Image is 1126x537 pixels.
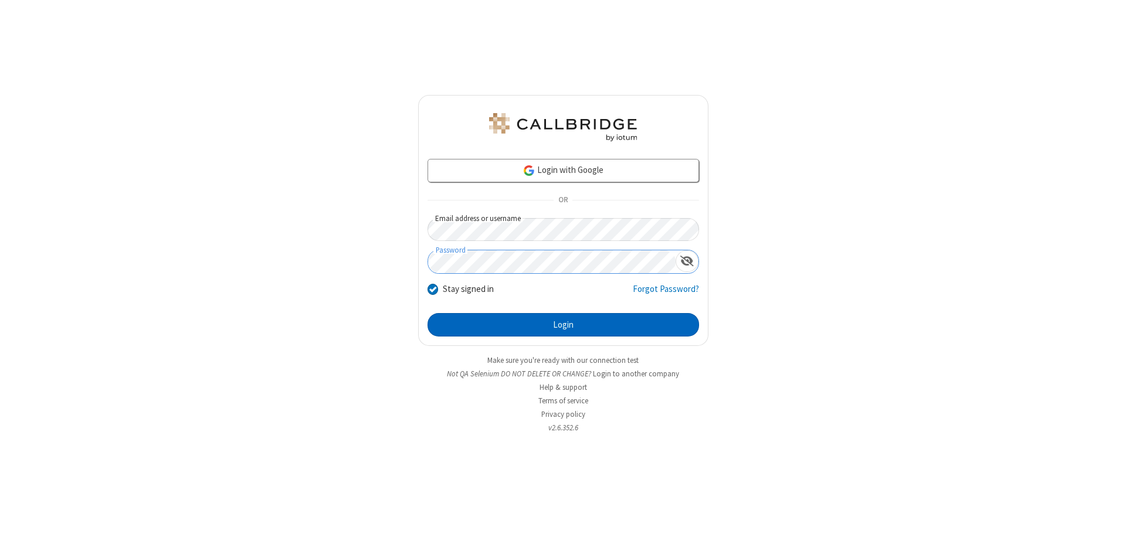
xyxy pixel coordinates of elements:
li: Not QA Selenium DO NOT DELETE OR CHANGE? [418,368,708,379]
img: google-icon.png [523,164,535,177]
img: QA Selenium DO NOT DELETE OR CHANGE [487,113,639,141]
button: Login to another company [593,368,679,379]
button: Login [428,313,699,337]
a: Help & support [540,382,587,392]
div: Show password [676,250,698,272]
a: Privacy policy [541,409,585,419]
label: Stay signed in [443,283,494,296]
a: Login with Google [428,159,699,182]
a: Forgot Password? [633,283,699,305]
a: Make sure you're ready with our connection test [487,355,639,365]
span: OR [554,192,572,209]
li: v2.6.352.6 [418,422,708,433]
input: Password [428,250,676,273]
input: Email address or username [428,218,699,241]
a: Terms of service [538,396,588,406]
